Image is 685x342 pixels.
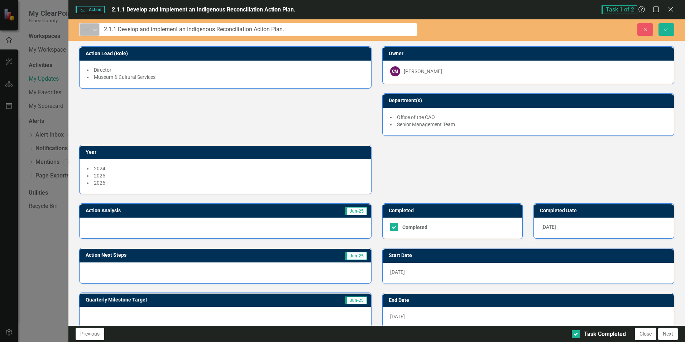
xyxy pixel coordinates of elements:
h3: End Date [389,298,670,303]
span: Senior Management Team [397,122,455,127]
div: CM [390,66,400,76]
span: [DATE] [541,224,556,230]
span: 2024 [94,166,105,171]
span: Director [94,67,111,73]
span: Action [76,6,104,13]
h3: Start Date [389,253,670,258]
span: Jun-25 [345,252,367,260]
h3: Action Lead (Role) [86,51,367,56]
span: Task 1 of 2 [602,5,637,14]
span: [DATE] [390,314,405,319]
h3: Action Analysis [86,208,258,213]
input: This field is required [99,23,417,36]
h3: Completed [389,208,519,213]
span: [DATE] [390,269,405,275]
button: Close [635,328,656,340]
h3: Completed Date [540,208,670,213]
h3: Action Next Steps [86,252,268,258]
div: Task Completed [584,330,626,338]
h3: Department(s) [389,98,670,103]
span: 2026 [94,180,105,186]
h3: Owner [389,51,670,56]
span: 2025 [94,173,105,179]
div: [PERSON_NAME] [404,68,442,75]
h3: Quarterly Milestone Target [86,297,293,303]
span: Museum & Cultural Services [94,74,155,80]
h3: Year [86,149,367,155]
button: Next [658,328,678,340]
button: Previous [76,328,104,340]
span: 2.1.1 Develop and implement an Indigenous Reconciliation Action Plan. [112,6,296,13]
span: Office of the CAO [397,114,435,120]
span: Jun-25 [345,207,367,215]
span: Jun-25 [345,296,367,304]
img: Not Defined [82,25,90,34]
